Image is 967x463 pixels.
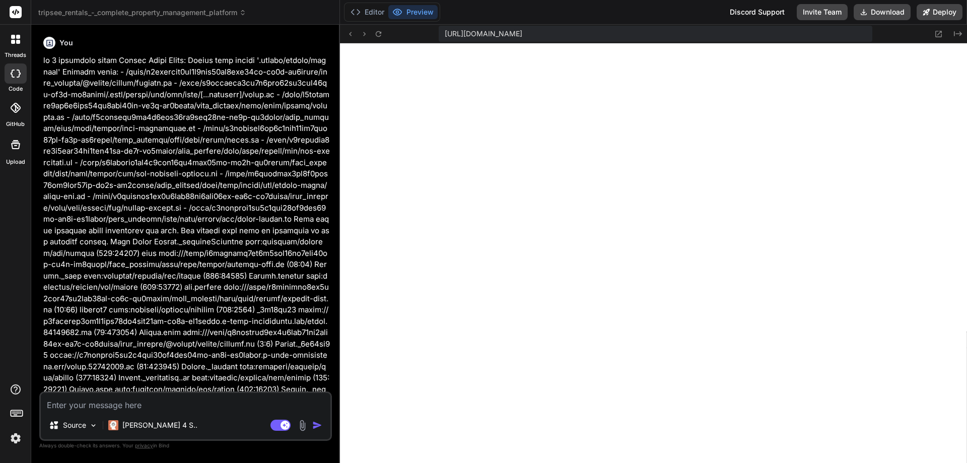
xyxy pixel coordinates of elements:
[445,29,522,39] span: [URL][DOMAIN_NAME]
[6,120,25,128] label: GitHub
[797,4,848,20] button: Invite Team
[6,158,25,166] label: Upload
[388,5,438,19] button: Preview
[135,442,153,448] span: privacy
[7,430,24,447] img: settings
[9,85,23,93] label: code
[39,441,332,450] p: Always double-check its answers. Your in Bind
[917,4,962,20] button: Deploy
[38,8,246,18] span: tripsee_rentals_-_complete_property_management_platform
[340,43,967,463] iframe: Preview
[122,420,197,430] p: [PERSON_NAME] 4 S..
[312,420,322,430] img: icon
[854,4,911,20] button: Download
[59,38,73,48] h6: You
[108,420,118,430] img: Claude 4 Sonnet
[63,420,86,430] p: Source
[89,421,98,430] img: Pick Models
[347,5,388,19] button: Editor
[724,4,791,20] div: Discord Support
[5,51,26,59] label: threads
[297,420,308,431] img: attachment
